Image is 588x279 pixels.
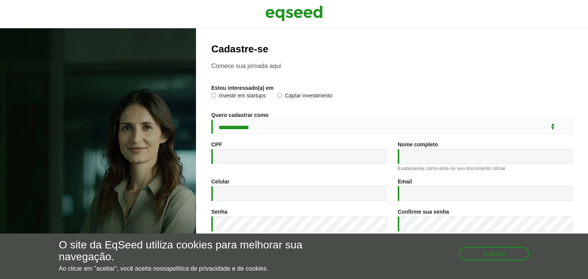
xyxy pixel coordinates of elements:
[398,209,449,214] label: Confirme sua senha
[59,239,341,263] h5: O site da EqSeed utiliza cookies para melhorar sua navegação.
[211,93,216,98] input: Investir em startups
[211,142,222,147] label: CPF
[277,93,333,101] label: Captar investimento
[398,179,412,184] label: Email
[211,93,266,101] label: Investir em startups
[211,179,229,184] label: Celular
[211,209,227,214] label: Senha
[398,142,438,147] label: Nome completo
[169,266,266,272] a: política de privacidade e de cookies
[211,85,274,91] label: Estou interessado(a) em
[398,166,573,171] div: Exatamente como está no seu documento oficial
[277,93,282,98] input: Captar investimento
[211,62,573,70] p: Comece sua jornada aqui
[459,247,529,261] button: Aceitar
[211,112,268,118] label: Quero cadastrar como
[265,4,323,23] img: EqSeed Logo
[59,265,341,272] p: Ao clicar em "aceitar", você aceita nossa .
[211,44,573,55] h2: Cadastre-se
